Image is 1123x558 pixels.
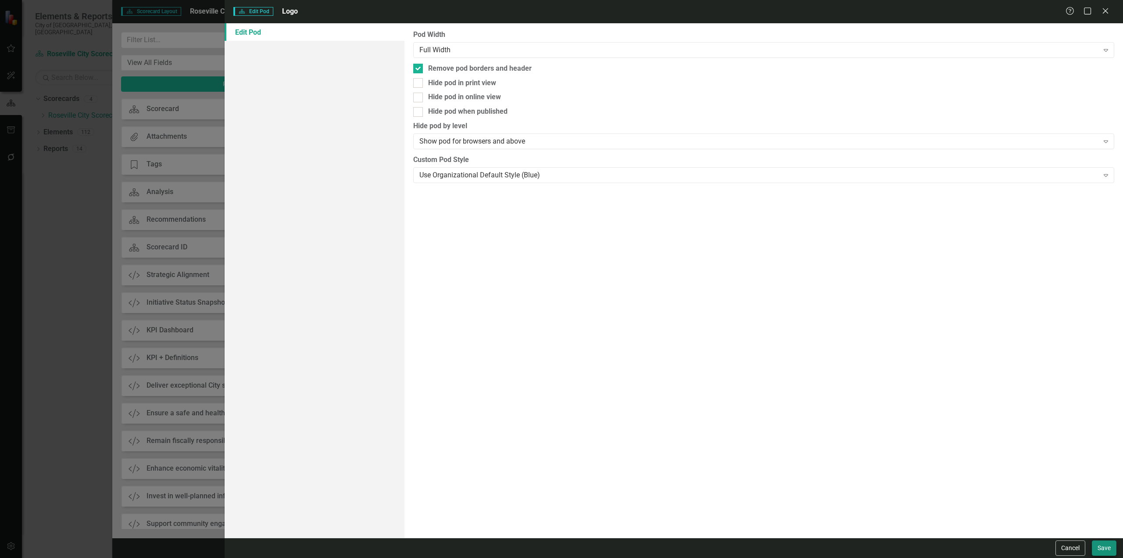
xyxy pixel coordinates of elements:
label: Pod Width [413,30,1114,40]
button: Save [1092,540,1116,556]
div: Show pod for browsers and above [419,137,1099,147]
label: Hide pod by level [413,121,1114,131]
div: Hide pod when published [428,107,508,117]
div: Remove pod borders and header [428,64,532,74]
div: Hide pod in print view [428,78,496,88]
div: Use Organizational Default Style (Blue) [419,170,1099,180]
button: Cancel [1055,540,1085,556]
a: Edit Pod [225,23,404,41]
span: Edit Pod [233,7,273,16]
div: Full Width [419,45,1099,55]
div: Hide pod in online view [428,92,501,102]
span: Logo [282,7,298,15]
label: Custom Pod Style [413,155,1114,165]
